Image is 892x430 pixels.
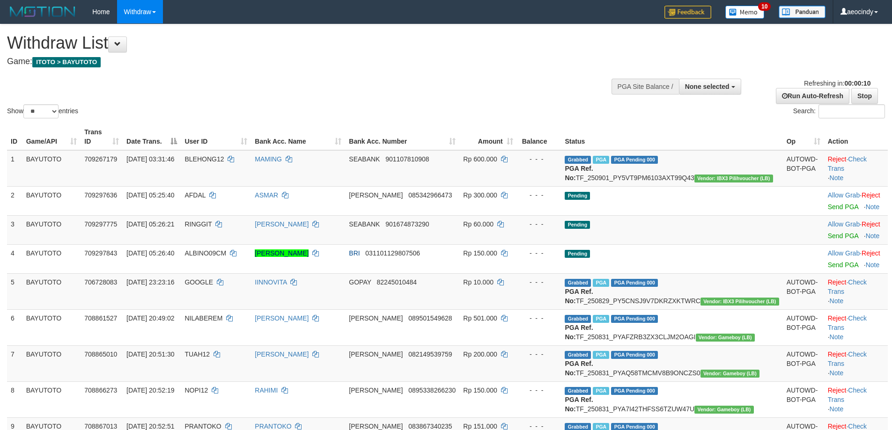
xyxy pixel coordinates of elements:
[694,406,753,414] span: Vendor URL: https://dashboard.q2checkout.com/secure
[126,386,174,394] span: [DATE] 20:52:19
[851,88,878,104] a: Stop
[7,124,22,150] th: ID
[593,387,609,395] span: Marked by aeojona
[828,350,867,367] a: Check Trans
[521,313,558,323] div: - - -
[612,79,679,95] div: PGA Site Balance /
[758,2,771,11] span: 10
[828,249,860,257] a: Allow Grab
[23,104,59,118] select: Showentries
[565,288,593,305] b: PGA Ref. No:
[824,273,888,309] td: · ·
[126,350,174,358] span: [DATE] 20:51:30
[565,221,590,229] span: Pending
[818,104,885,118] input: Search:
[349,249,360,257] span: BRI
[463,278,494,286] span: Rp 10.000
[776,88,849,104] a: Run Auto-Refresh
[866,261,880,269] a: Note
[824,345,888,381] td: · ·
[463,220,494,228] span: Rp 60.000
[694,175,773,182] span: Vendor URL: https://dashboard.q2checkout.com/secure
[828,191,862,199] span: ·
[517,124,561,150] th: Balance
[783,124,824,150] th: Op: activate to sort column ascending
[376,278,417,286] span: Copy 82245010484 to clipboard
[22,150,81,187] td: BAYUTOTO
[824,186,888,215] td: ·
[611,351,658,359] span: PGA Pending
[22,244,81,273] td: BAYUTOTO
[184,350,210,358] span: TUAH12
[7,345,22,381] td: 7
[184,155,224,163] span: BLEHONG12
[521,350,558,359] div: - - -
[824,150,888,187] td: · ·
[561,381,782,417] td: TF_250831_PYA7I42THFSS6TZUW47U
[565,156,591,164] span: Grabbed
[561,345,782,381] td: TF_250831_PYAQ58TMCMV8B9ONCZS0
[345,124,459,150] th: Bank Acc. Number: activate to sort column ascending
[611,279,658,287] span: PGA Pending
[365,249,420,257] span: Copy 031101129807506 to clipboard
[126,423,174,430] span: [DATE] 20:52:51
[828,203,858,211] a: Send PGA
[349,191,403,199] span: [PERSON_NAME]
[84,249,117,257] span: 709297843
[828,278,847,286] a: Reject
[7,309,22,345] td: 6
[126,278,174,286] span: [DATE] 23:23:16
[565,192,590,200] span: Pending
[255,191,278,199] a: ASMAR
[7,57,585,66] h4: Game:
[22,273,81,309] td: BAYUTOTO
[593,279,609,287] span: Marked by aeojona
[255,314,309,322] a: [PERSON_NAME]
[349,220,380,228] span: SEABANK
[611,315,658,323] span: PGA Pending
[862,249,880,257] a: Reject
[7,273,22,309] td: 5
[561,150,782,187] td: TF_250901_PY5VT9PM6103AXT99Q43
[828,314,847,322] a: Reject
[22,309,81,345] td: BAYUTOTO
[862,191,880,199] a: Reject
[349,155,380,163] span: SEABANK
[126,220,174,228] span: [DATE] 05:26:21
[7,186,22,215] td: 2
[565,250,590,258] span: Pending
[84,278,117,286] span: 706728083
[7,215,22,244] td: 3
[181,124,251,150] th: User ID: activate to sort column ascending
[804,80,870,87] span: Refreshing in:
[561,273,782,309] td: TF_250829_PY5CNSJ9V7DKRZXKTWRC
[565,165,593,182] b: PGA Ref. No:
[830,297,844,305] a: Note
[463,314,497,322] span: Rp 501.000
[408,350,452,358] span: Copy 082149539759 to clipboard
[828,220,862,228] span: ·
[828,155,867,172] a: Check Trans
[611,156,658,164] span: PGA Pending
[84,386,117,394] span: 708866273
[828,220,860,228] a: Allow Grab
[32,57,101,67] span: ITOTO > BAYUTOTO
[828,314,867,331] a: Check Trans
[459,124,516,150] th: Amount: activate to sort column ascending
[824,215,888,244] td: ·
[824,381,888,417] td: · ·
[22,215,81,244] td: BAYUTOTO
[84,191,117,199] span: 709297636
[463,249,497,257] span: Rp 150.000
[593,315,609,323] span: Marked by aeojona
[81,124,123,150] th: Trans ID: activate to sort column ascending
[84,423,117,430] span: 708867013
[521,154,558,164] div: - - -
[84,350,117,358] span: 708865010
[830,405,844,413] a: Note
[126,155,174,163] span: [DATE] 03:31:46
[521,248,558,258] div: - - -
[7,34,585,52] h1: Withdraw List
[184,249,226,257] span: ALBINO09CM
[255,278,287,286] a: IINNOVITA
